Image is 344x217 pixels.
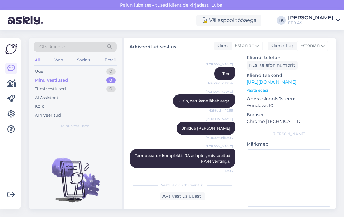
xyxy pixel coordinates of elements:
span: Termopeal on komplektis RA adapter, mis sobitud RA-N ventiiliga. [135,153,231,164]
a: [URL][DOMAIN_NAME] [247,79,296,85]
p: Märkmed [247,141,331,147]
div: 0 [106,86,116,92]
div: Arhiveeritud [35,112,61,119]
span: Estonian [235,42,254,49]
p: Vaata edasi ... [247,87,331,93]
span: Uurin, natukene läheb aega. [177,98,230,103]
p: Chrome [TECHNICAL_ID] [247,118,331,125]
span: Ühildub [PERSON_NAME] [181,126,230,131]
div: Email [103,56,117,64]
span: (Muudetud) 13:03 [206,135,233,140]
span: Nähtud ✓ 12:54 [208,81,233,85]
span: 13:03 [209,168,233,173]
div: Küsi telefoninumbrit [247,61,298,70]
div: FEB AS [288,20,333,25]
div: Klient [214,43,229,49]
div: [PERSON_NAME] [288,15,333,20]
span: Vestlus on arhiveeritud [161,182,204,188]
div: Väljaspool tööaega [196,15,261,26]
p: Brauser [247,112,331,118]
div: Tiimi vestlused [35,86,66,92]
div: 0 [106,68,116,75]
label: Arhiveeritud vestlus [129,42,176,50]
div: TK [277,16,286,25]
span: [PERSON_NAME] [206,62,233,67]
span: Estonian [300,42,320,49]
div: 0 [106,77,116,84]
p: Kliendi telefon [247,54,331,61]
div: Kõik [35,103,44,110]
span: Tere [222,71,230,76]
div: AI Assistent [35,95,58,101]
div: Klienditugi [268,43,295,49]
a: [PERSON_NAME]FEB AS [288,15,340,25]
p: Operatsioonisüsteem [247,96,331,102]
div: Socials [76,56,91,64]
div: Web [53,56,64,64]
div: [PERSON_NAME] [247,131,331,137]
div: Uus [35,68,43,75]
div: Minu vestlused [35,77,68,84]
p: Klienditeekond [247,72,331,79]
span: [PERSON_NAME] [206,144,233,149]
span: [PERSON_NAME] [206,89,233,94]
span: Luba [209,2,224,8]
img: Askly Logo [5,43,17,55]
img: No chats [29,146,122,203]
span: [PERSON_NAME] [206,117,233,121]
span: Otsi kliente [39,44,65,50]
p: Uued vestlused tulevad siia. [43,209,108,216]
p: Windows 10 [247,102,331,109]
span: Minu vestlused [61,123,89,129]
div: All [34,56,41,64]
div: Ava vestlus uuesti [160,192,205,200]
span: Nähtud ✓ 12:55 [208,108,233,113]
